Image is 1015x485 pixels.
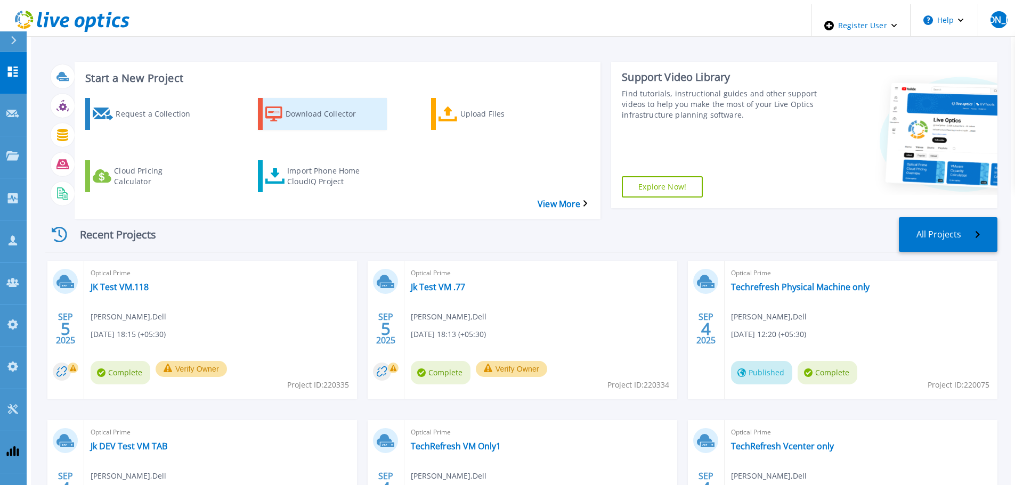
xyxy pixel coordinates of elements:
[928,379,989,391] span: Project ID: 220075
[798,361,857,384] span: Complete
[286,101,371,127] div: Download Collector
[731,282,870,292] a: Techrefresh Physical Machine only
[538,199,587,209] a: View More
[116,101,201,127] div: Request a Collection
[731,311,807,323] span: [PERSON_NAME] , Dell
[696,309,716,348] div: SEP 2025
[731,267,991,279] span: Optical Prime
[287,163,372,190] div: Import Phone Home CloudIQ Project
[91,267,351,279] span: Optical Prime
[91,426,351,438] span: Optical Prime
[91,282,149,292] a: JK Test VM.118
[91,441,167,451] a: Jk DEV Test VM TAB
[411,470,486,482] span: [PERSON_NAME] , Dell
[91,470,166,482] span: [PERSON_NAME] , Dell
[411,441,501,451] a: TechRefresh VM Only1
[411,426,671,438] span: Optical Prime
[622,88,818,120] div: Find tutorials, instructional guides and other support videos to help you make the most of your L...
[476,361,547,377] button: Verify Owner
[411,267,671,279] span: Optical Prime
[411,311,486,323] span: [PERSON_NAME] , Dell
[55,309,76,348] div: SEP 2025
[85,98,214,130] a: Request a Collection
[731,470,807,482] span: [PERSON_NAME] , Dell
[85,72,587,84] h3: Start a New Project
[114,163,199,190] div: Cloud Pricing Calculator
[731,441,834,451] a: TechRefresh Vcenter only
[411,328,486,340] span: [DATE] 18:13 (+05:30)
[287,379,349,391] span: Project ID: 220335
[731,426,991,438] span: Optical Prime
[411,282,465,292] a: Jk Test VM .77
[607,379,669,391] span: Project ID: 220334
[45,221,173,248] div: Recent Projects
[911,4,977,36] button: Help
[91,361,150,384] span: Complete
[91,328,166,340] span: [DATE] 18:15 (+05:30)
[156,361,227,377] button: Verify Owner
[91,311,166,323] span: [PERSON_NAME] , Dell
[731,361,792,384] span: Published
[899,217,997,252] a: All Projects
[376,309,396,348] div: SEP 2025
[811,4,910,47] div: Register User
[731,328,806,340] span: [DATE] 12:20 (+05:30)
[381,324,391,333] span: 5
[701,324,711,333] span: 4
[622,70,818,84] div: Support Video Library
[85,160,214,192] a: Cloud Pricing Calculator
[622,176,703,198] a: Explore Now!
[61,324,70,333] span: 5
[431,98,560,130] a: Upload Files
[460,101,546,127] div: Upload Files
[258,98,387,130] a: Download Collector
[411,361,470,384] span: Complete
